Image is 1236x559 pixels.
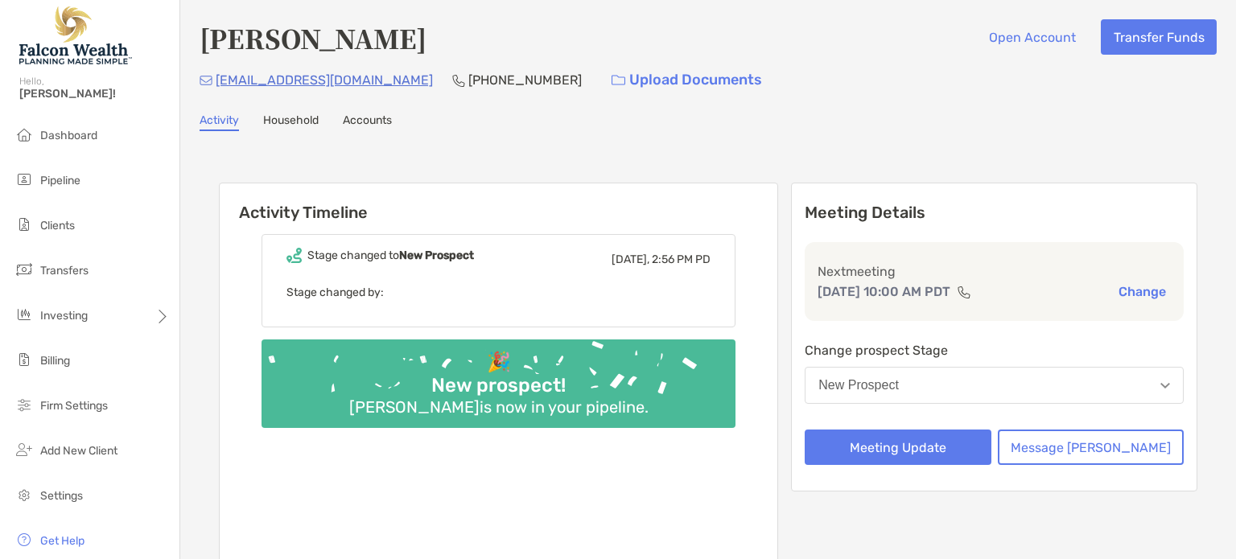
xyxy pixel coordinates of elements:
[343,113,392,131] a: Accounts
[40,444,117,458] span: Add New Client
[805,430,991,465] button: Meeting Update
[480,351,517,374] div: 🎉
[14,350,34,369] img: billing icon
[14,305,34,324] img: investing icon
[805,340,1184,360] p: Change prospect Stage
[805,367,1184,404] button: New Prospect
[200,113,239,131] a: Activity
[805,203,1184,223] p: Meeting Details
[14,170,34,189] img: pipeline icon
[601,63,772,97] a: Upload Documents
[399,249,474,262] b: New Prospect
[40,534,84,548] span: Get Help
[14,530,34,549] img: get-help icon
[220,183,777,222] h6: Activity Timeline
[307,249,474,262] div: Stage changed to
[818,282,950,302] p: [DATE] 10:00 AM PDT
[14,215,34,234] img: clients icon
[14,125,34,144] img: dashboard icon
[612,253,649,266] span: [DATE],
[286,282,711,302] p: Stage changed by:
[19,87,170,101] span: [PERSON_NAME]!
[1101,19,1217,55] button: Transfer Funds
[1160,383,1170,388] img: Open dropdown arrow
[343,397,655,417] div: [PERSON_NAME] is now in your pipeline.
[468,70,582,90] p: [PHONE_NUMBER]
[612,75,625,86] img: button icon
[976,19,1088,55] button: Open Account
[652,253,711,266] span: 2:56 PM PD
[14,395,34,414] img: firm-settings icon
[286,248,302,263] img: Event icon
[14,485,34,504] img: settings icon
[19,6,132,64] img: Falcon Wealth Planning Logo
[40,354,70,368] span: Billing
[40,489,83,503] span: Settings
[14,260,34,279] img: transfers icon
[40,309,88,323] span: Investing
[998,430,1184,465] button: Message [PERSON_NAME]
[40,174,80,187] span: Pipeline
[200,76,212,85] img: Email Icon
[818,378,899,393] div: New Prospect
[40,129,97,142] span: Dashboard
[818,261,1171,282] p: Next meeting
[200,19,426,56] h4: [PERSON_NAME]
[957,286,971,298] img: communication type
[40,219,75,232] span: Clients
[452,74,465,87] img: Phone Icon
[1114,283,1171,300] button: Change
[40,264,89,277] span: Transfers
[40,399,108,413] span: Firm Settings
[263,113,319,131] a: Household
[216,70,433,90] p: [EMAIL_ADDRESS][DOMAIN_NAME]
[262,339,735,414] img: Confetti
[425,374,572,397] div: New prospect!
[14,440,34,459] img: add_new_client icon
